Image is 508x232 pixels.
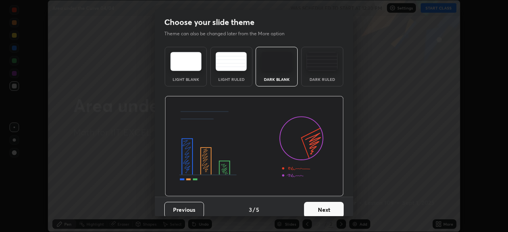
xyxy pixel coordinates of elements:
img: darkRuledTheme.de295e13.svg [306,52,338,71]
h4: 3 [249,205,252,214]
img: lightTheme.e5ed3b09.svg [170,52,202,71]
div: Light Ruled [216,77,247,81]
div: Dark Ruled [306,77,338,81]
h4: / [253,205,255,214]
h2: Choose your slide theme [164,17,254,27]
img: lightRuledTheme.5fabf969.svg [216,52,247,71]
p: Theme can also be changed later from the More option [164,30,293,37]
img: darkThemeBanner.d06ce4a2.svg [165,96,344,197]
div: Dark Blank [261,77,292,81]
img: darkTheme.f0cc69e5.svg [261,52,292,71]
button: Next [304,202,344,218]
div: Light Blank [170,77,202,81]
button: Previous [164,202,204,218]
h4: 5 [256,205,259,214]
